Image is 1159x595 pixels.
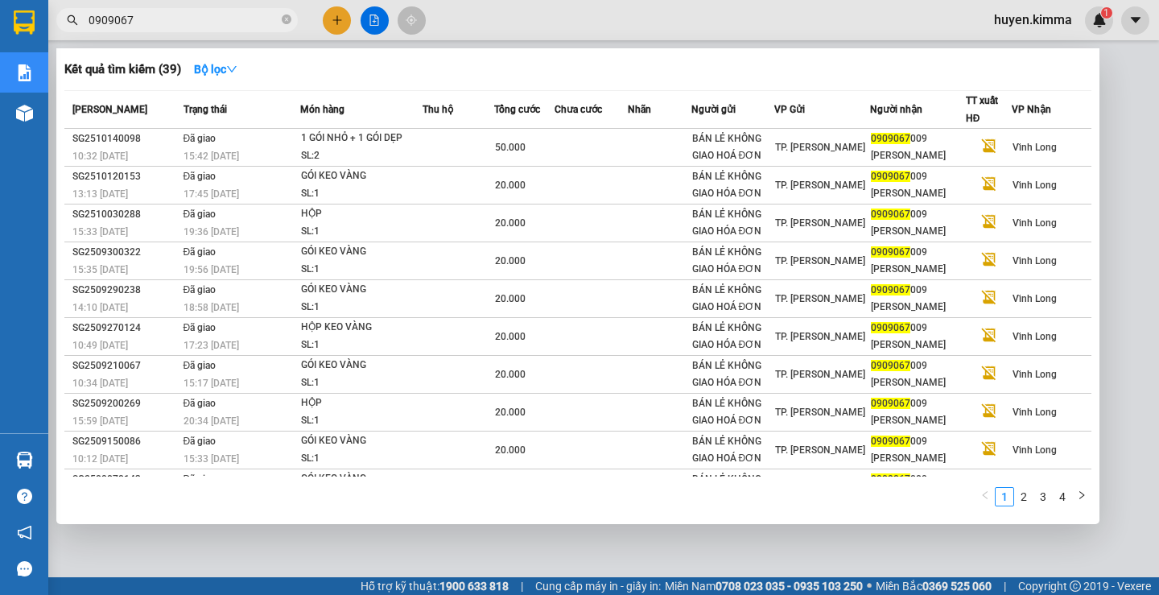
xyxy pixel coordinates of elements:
span: 0909067 [871,398,910,409]
span: Vĩnh Long [1013,407,1057,418]
span: 20.000 [495,180,526,191]
li: Previous Page [975,487,995,506]
span: 20.000 [495,369,526,380]
span: 20.000 [495,255,526,267]
span: VP Nhận [1012,104,1051,115]
span: 15:33 [DATE] [184,453,239,465]
span: 0909067 [871,171,910,182]
div: BÁN LẺ KHÔNG GIAO HOÁ ĐƠN [692,433,773,467]
span: Vĩnh Long [1013,293,1057,304]
span: Đã giao [184,209,217,220]
li: 4 [1053,487,1072,506]
div: SG2509270124 [72,320,179,337]
div: GÓI KEO VÀNG [301,281,422,299]
div: 009 [871,357,965,374]
span: 0909067 [871,209,910,220]
span: 18:58 [DATE] [184,302,239,313]
span: TP. [PERSON_NAME] [775,293,865,304]
div: SL: 1 [301,450,422,468]
span: Đã giao [184,284,217,295]
span: 0909067 [871,133,910,144]
span: 20.000 [495,331,526,342]
span: TP. [PERSON_NAME] [775,180,865,191]
span: 0909067 [871,246,910,258]
span: 10:12 [DATE] [72,453,128,465]
div: SG2509150086 [72,433,179,450]
div: GÓI KEO VÀNG [301,432,422,450]
li: Next Page [1072,487,1091,506]
div: SL: 1 [301,299,422,316]
div: BÁN LẺ KHÔNG GIAO HOÁ ĐƠN [692,282,773,316]
span: TP. [PERSON_NAME] [775,217,865,229]
span: 15:35 [DATE] [72,264,128,275]
button: left [975,487,995,506]
div: 009 [871,168,965,185]
a: 4 [1054,488,1071,506]
span: down [226,64,237,75]
li: 2 [1014,487,1033,506]
span: question-circle [17,489,32,504]
div: BÁN LẺ KHÔNG GIAO HÓA ĐƠN [692,206,773,240]
span: Vĩnh Long [1013,444,1057,456]
span: TP. [PERSON_NAME] [775,255,865,267]
div: [PERSON_NAME] [871,337,965,353]
div: HỘP [301,205,422,223]
div: SG2509200269 [72,395,179,412]
span: 0909067 [871,322,910,333]
div: [PERSON_NAME] [871,412,965,429]
span: 19:36 [DATE] [184,226,239,238]
span: Đã giao [184,360,217,371]
div: SL: 2 [301,147,422,165]
div: SL: 1 [301,374,422,392]
div: [PERSON_NAME] [871,450,965,467]
div: 009 [871,282,965,299]
span: 19:56 [DATE] [184,264,239,275]
span: TP. [PERSON_NAME] [775,331,865,342]
h3: Kết quả tìm kiếm ( 39 ) [64,61,181,78]
div: BÁN LẺ KHÔNG GIAO HÓA ĐƠN [692,244,773,278]
span: right [1077,490,1087,500]
a: 2 [1015,488,1033,506]
div: [PERSON_NAME] [871,185,965,202]
div: SL: 1 [301,185,422,203]
span: Vĩnh Long [1013,255,1057,267]
span: Nhãn [628,104,651,115]
span: 17:23 [DATE] [184,340,239,351]
span: close-circle [282,13,291,28]
span: TP. [PERSON_NAME] [775,407,865,418]
span: Vĩnh Long [1013,331,1057,342]
a: 1 [996,488,1013,506]
img: logo-vxr [14,10,35,35]
span: notification [17,525,32,540]
span: Đã giao [184,398,217,409]
div: BÁN LẺ KHÔNG GIAO HÓA ĐƠN [692,320,773,353]
div: SL: 1 [301,223,422,241]
div: [PERSON_NAME] [871,223,965,240]
span: left [980,490,990,500]
span: 15:17 [DATE] [184,378,239,389]
span: 20.000 [495,407,526,418]
a: 3 [1034,488,1052,506]
span: 15:42 [DATE] [184,151,239,162]
div: SG2510120153 [72,168,179,185]
div: 009 [871,130,965,147]
span: [PERSON_NAME] [72,104,147,115]
span: Đã giao [184,473,217,485]
span: 20.000 [495,217,526,229]
span: Người gửi [691,104,736,115]
div: 009 [871,244,965,261]
span: 20:34 [DATE] [184,415,239,427]
span: Món hàng [300,104,344,115]
span: TP. [PERSON_NAME] [775,142,865,153]
div: SG2509210067 [72,357,179,374]
span: 10:34 [DATE] [72,378,128,389]
div: [PERSON_NAME] [871,299,965,316]
div: BÁN LẺ KHÔNG GIAO HÓA ĐƠN [692,471,773,505]
span: close-circle [282,14,291,24]
span: Đã giao [184,436,217,447]
span: message [17,561,32,576]
div: GÓI KEO VÀNG [301,167,422,185]
div: BÁN LẺ KHÔNG GIAO HÓA ĐƠN [692,357,773,391]
div: GÓI KEO VÀNG [301,357,422,374]
div: GÓI KEO VÀNG [301,243,422,261]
